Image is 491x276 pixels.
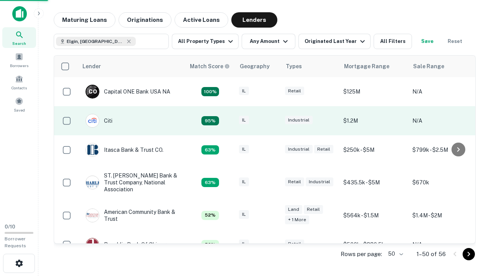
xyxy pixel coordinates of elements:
[304,205,323,214] div: Retail
[285,205,302,214] div: Land
[2,94,36,115] a: Saved
[239,210,249,219] div: IL
[239,87,249,95] div: IL
[12,40,26,46] span: Search
[285,145,313,154] div: Industrial
[86,238,170,251] div: Republic Bank Of Chicago
[86,172,178,193] div: ST. [PERSON_NAME] Bank & Trust Company, National Association
[239,177,249,186] div: IL
[2,72,36,92] a: Contacts
[409,230,478,259] td: N/A
[119,12,171,28] button: Originations
[285,87,304,95] div: Retail
[12,6,27,21] img: capitalize-icon.png
[67,38,124,45] span: Elgin, [GEOGRAPHIC_DATA], [GEOGRAPHIC_DATA]
[235,56,281,77] th: Geography
[86,114,99,127] img: picture
[463,248,475,260] button: Go to next page
[385,248,404,260] div: 50
[374,34,412,49] button: All Filters
[10,62,28,69] span: Borrowers
[240,62,270,71] div: Geography
[339,135,409,164] td: $250k - $5M
[82,62,101,71] div: Lender
[201,240,219,249] div: Capitalize uses an advanced AI algorithm to match your search with the best lender. The match sco...
[86,209,99,222] img: picture
[286,62,302,71] div: Types
[89,88,97,96] p: C O
[242,34,295,49] button: Any Amount
[2,27,36,48] a: Search
[239,116,249,125] div: IL
[409,106,478,135] td: N/A
[86,143,99,156] img: picture
[86,143,163,157] div: Itasca Bank & Trust CO.
[409,77,478,106] td: N/A
[5,224,15,230] span: 0 / 10
[413,62,444,71] div: Sale Range
[172,34,239,49] button: All Property Types
[201,211,219,220] div: Capitalize uses an advanced AI algorithm to match your search with the best lender. The match sco...
[14,107,25,113] span: Saved
[201,116,219,125] div: Capitalize uses an advanced AI algorithm to match your search with the best lender. The match sco...
[86,85,170,99] div: Capital ONE Bank USA NA
[281,56,339,77] th: Types
[306,177,333,186] div: Industrial
[86,114,112,128] div: Citi
[78,56,185,77] th: Lender
[339,201,409,230] td: $564k - $1.5M
[341,250,382,259] p: Rows per page:
[86,238,99,251] img: picture
[86,176,99,189] img: picture
[344,62,389,71] div: Mortgage Range
[190,62,228,71] h6: Match Score
[201,87,219,96] div: Capitalize uses an advanced AI algorithm to match your search with the best lender. The match sco...
[285,177,304,186] div: Retail
[339,164,409,201] td: $435.5k - $5M
[201,178,219,187] div: Capitalize uses an advanced AI algorithm to match your search with the best lender. The match sco...
[239,240,249,248] div: IL
[231,12,277,28] button: Lenders
[409,201,478,230] td: $1.4M - $2M
[185,56,235,77] th: Capitalize uses an advanced AI algorithm to match your search with the best lender. The match sco...
[417,250,446,259] p: 1–50 of 56
[409,56,478,77] th: Sale Range
[239,145,249,154] div: IL
[415,34,440,49] button: Save your search to get updates of matches that match your search criteria.
[409,135,478,164] td: $799k - $2.5M
[285,215,309,224] div: + 1 more
[305,37,367,46] div: Originated Last Year
[339,230,409,259] td: $500k - $880.5k
[2,49,36,70] a: Borrowers
[314,145,333,154] div: Retail
[201,145,219,154] div: Capitalize uses an advanced AI algorithm to match your search with the best lender. The match sco...
[175,12,228,28] button: Active Loans
[339,56,409,77] th: Mortgage Range
[5,236,26,248] span: Borrower Requests
[453,215,491,251] iframe: Chat Widget
[190,62,230,71] div: Capitalize uses an advanced AI algorithm to match your search with the best lender. The match sco...
[285,116,313,125] div: Industrial
[443,34,467,49] button: Reset
[54,12,115,28] button: Maturing Loans
[285,240,304,248] div: Retail
[339,77,409,106] td: $125M
[298,34,371,49] button: Originated Last Year
[409,164,478,201] td: $670k
[86,209,178,222] div: American Community Bank & Trust
[12,85,27,91] span: Contacts
[339,106,409,135] td: $1.2M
